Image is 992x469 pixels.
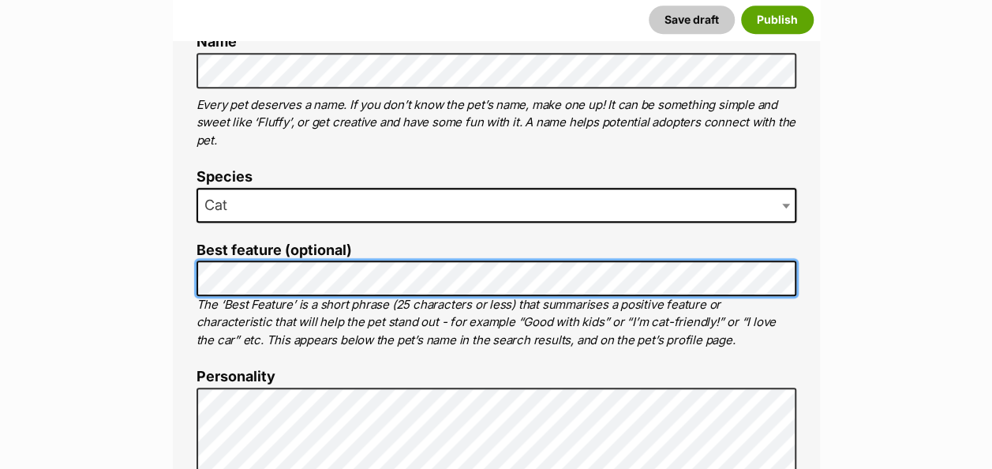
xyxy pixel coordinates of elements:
p: The ‘Best Feature’ is a short phrase (25 characters or less) that summarises a positive feature o... [197,296,796,350]
button: Publish [741,6,814,34]
label: Personality [197,369,796,385]
label: Best feature (optional) [197,242,796,259]
span: Cat [198,194,243,216]
span: Cat [197,188,796,223]
label: Species [197,169,796,186]
p: Every pet deserves a name. If you don’t know the pet’s name, make one up! It can be something sim... [197,96,796,150]
label: Name [197,34,796,51]
button: Save draft [649,6,735,34]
